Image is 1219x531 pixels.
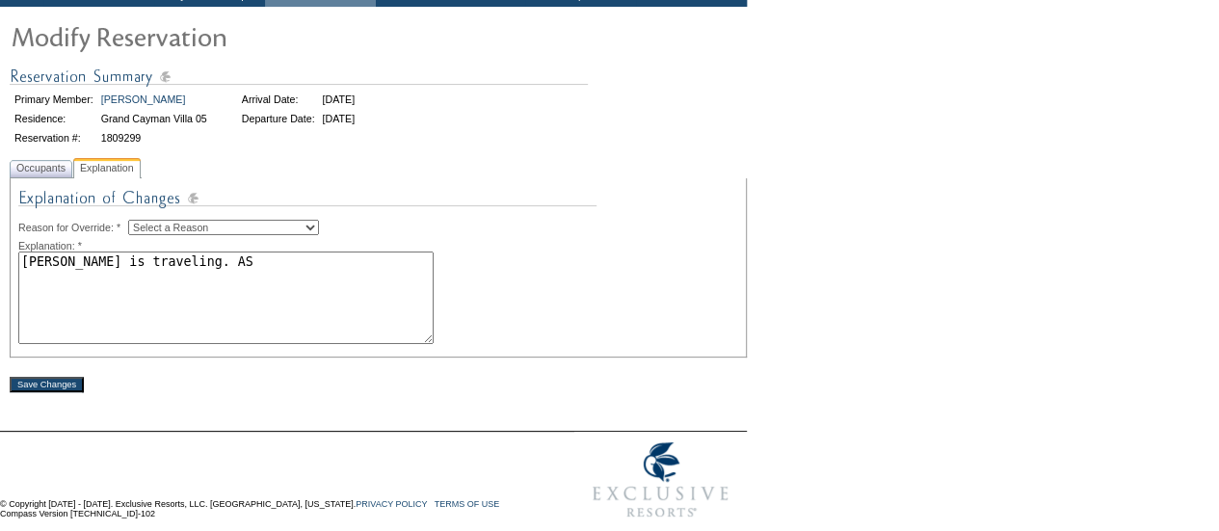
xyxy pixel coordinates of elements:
[435,499,500,509] a: TERMS OF USE
[10,16,395,55] img: Modify Reservation
[12,110,96,127] td: Residence:
[10,377,84,392] input: Save Changes
[10,65,588,89] img: Reservation Summary
[101,93,186,105] a: [PERSON_NAME]
[18,186,596,220] img: Explanation of Changes
[76,158,138,178] span: Explanation
[98,129,210,146] td: 1809299
[98,110,210,127] td: Grand Cayman Villa 05
[12,91,96,108] td: Primary Member:
[574,432,747,528] img: Exclusive Resorts
[13,158,69,178] span: Occupants
[320,91,358,108] td: [DATE]
[18,240,738,252] div: Explanation: *
[320,110,358,127] td: [DATE]
[239,91,318,108] td: Arrival Date:
[12,129,96,146] td: Reservation #:
[356,499,427,509] a: PRIVACY POLICY
[239,110,318,127] td: Departure Date:
[18,222,128,233] span: Reason for Override: *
